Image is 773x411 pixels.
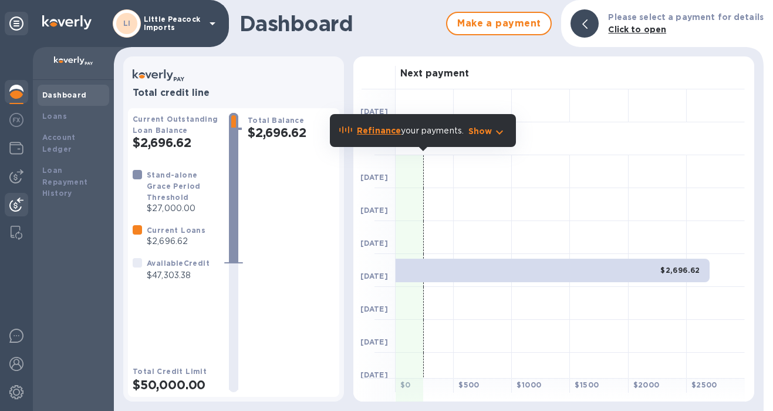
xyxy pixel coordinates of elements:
b: Available Credit [147,259,210,268]
b: [DATE] [360,370,388,379]
b: Loan Repayment History [42,166,88,198]
div: Unpin categories [5,12,28,35]
b: [DATE] [360,305,388,313]
b: Click to open [608,25,666,34]
b: $ 500 [458,380,480,389]
b: LI [123,19,131,28]
button: Make a payment [446,12,552,35]
b: Stand-alone Grace Period Threshold [147,171,201,202]
h1: Dashboard [239,11,440,36]
b: Loans [42,112,67,121]
b: $ 2000 [633,380,660,389]
b: Dashboard [42,91,87,99]
img: Foreign exchange [9,113,23,127]
p: $27,000.00 [147,202,220,215]
h2: $2,696.62 [248,125,335,140]
b: [DATE] [360,338,388,346]
h3: Next payment [400,68,469,79]
b: Total Balance [248,116,304,125]
b: [DATE] [360,206,388,215]
b: $ 1000 [517,380,541,389]
img: Wallets [9,141,23,155]
b: Please select a payment for details [608,12,764,22]
h2: $50,000.00 [133,377,220,392]
p: $47,303.38 [147,269,210,282]
b: $ 2500 [691,380,717,389]
b: Current Outstanding Loan Balance [133,115,218,135]
b: Account Ledger [42,133,76,153]
h3: Total credit line [133,88,335,99]
b: [DATE] [360,239,388,248]
button: Show [468,125,507,137]
p: your payments. [357,125,464,137]
b: Total Credit Limit [133,367,207,376]
b: Current Loans [147,226,205,235]
p: $2,696.62 [147,235,205,248]
b: $ 1500 [575,380,599,389]
img: Logo [42,15,92,29]
b: Refinance [357,126,401,135]
b: [DATE] [360,272,388,280]
h2: $2,696.62 [133,135,220,150]
b: [DATE] [360,173,388,182]
span: Make a payment [457,16,541,31]
p: Show [468,125,492,137]
p: Little Peacock Imports [144,15,202,32]
b: $2,696.62 [660,266,700,275]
